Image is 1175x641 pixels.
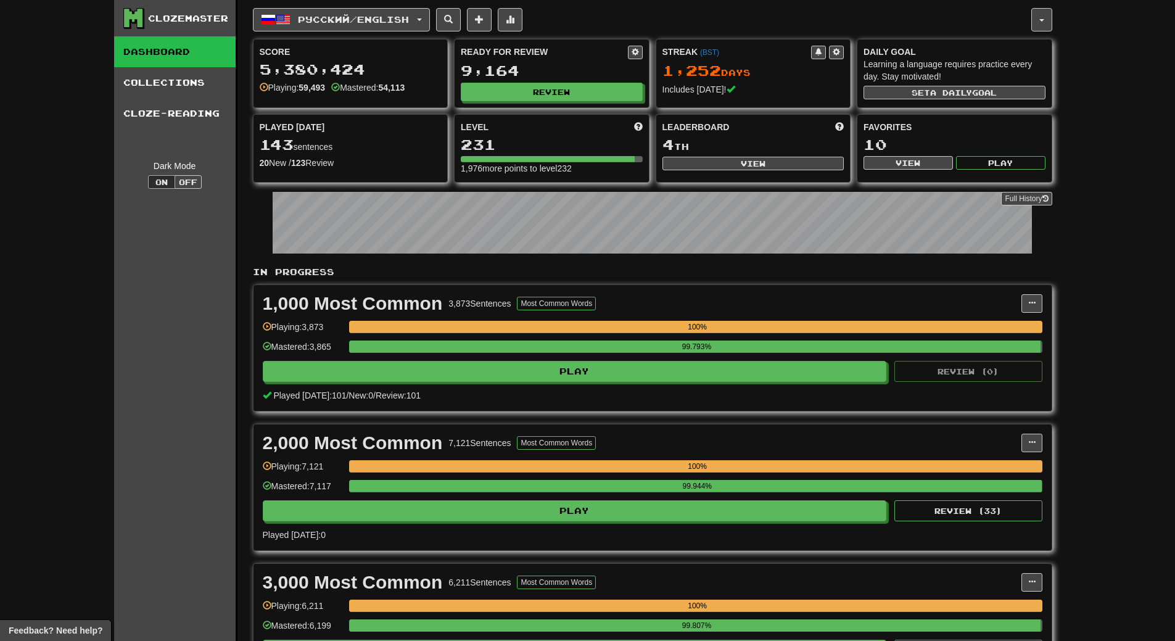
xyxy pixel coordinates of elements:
span: Review: 101 [376,391,421,400]
div: 1,000 Most Common [263,294,443,313]
span: / [346,391,348,400]
span: Level [461,121,489,133]
strong: 59,493 [299,83,325,93]
div: Playing: 3,873 [263,321,343,341]
div: Score [260,46,442,58]
span: Русский / English [298,14,409,25]
div: Learning a language requires practice every day. Stay motivated! [864,58,1045,83]
div: Mastered: [331,81,405,94]
div: Playing: 7,121 [263,460,343,481]
div: 1,976 more points to level 232 [461,162,643,175]
button: Seta dailygoal [864,86,1045,99]
a: Cloze-Reading [114,98,236,129]
button: Review [461,83,643,101]
div: Favorites [864,121,1045,133]
button: Add sentence to collection [467,8,492,31]
span: Played [DATE] [260,121,325,133]
div: Mastered: 6,199 [263,619,343,640]
div: Mastered: 3,865 [263,341,343,361]
button: More stats [498,8,522,31]
button: Off [175,175,202,189]
div: 2,000 Most Common [263,434,443,452]
button: Most Common Words [517,576,596,589]
strong: 54,113 [378,83,405,93]
div: 100% [353,460,1042,473]
p: In Progress [253,266,1052,278]
div: 3,873 Sentences [448,297,511,310]
div: Includes [DATE]! [662,83,844,96]
button: Review (0) [894,361,1042,382]
span: Leaderboard [662,121,730,133]
strong: 123 [291,158,305,168]
button: Most Common Words [517,436,596,450]
div: 231 [461,137,643,152]
span: This week in points, UTC [835,121,844,133]
span: / [373,391,376,400]
div: New / Review [260,157,442,169]
button: Most Common Words [517,297,596,310]
div: 99.807% [353,619,1041,632]
span: 4 [662,136,674,153]
div: Playing: [260,81,326,94]
a: Full History [1001,192,1052,205]
div: Ready for Review [461,46,628,58]
div: 100% [353,321,1042,333]
button: Review (33) [894,500,1042,521]
div: 6,211 Sentences [448,576,511,589]
div: 3,000 Most Common [263,573,443,592]
a: Collections [114,67,236,98]
div: 10 [864,137,1045,152]
div: Mastered: 7,117 [263,480,343,500]
a: Dashboard [114,36,236,67]
button: View [864,156,953,170]
div: 99.793% [353,341,1041,353]
a: (BST) [700,48,719,57]
span: Score more points to level up [634,121,643,133]
span: Played [DATE]: 101 [273,391,346,400]
div: 7,121 Sentences [448,437,511,449]
strong: 20 [260,158,270,168]
div: sentences [260,137,442,153]
div: Playing: 6,211 [263,600,343,620]
button: Search sentences [436,8,461,31]
button: Play [263,500,887,521]
div: Day s [662,63,844,79]
span: 143 [260,136,294,153]
div: th [662,137,844,153]
span: a daily [930,88,972,97]
div: 5,380,424 [260,62,442,77]
button: Play [263,361,887,382]
span: New: 0 [348,391,373,400]
button: On [148,175,175,189]
button: View [662,157,844,170]
div: 9,164 [461,63,643,78]
div: Daily Goal [864,46,1045,58]
div: 99.944% [353,480,1042,492]
span: 1,252 [662,62,721,79]
div: Clozemaster [148,12,228,25]
div: 100% [353,600,1042,612]
span: Open feedback widget [9,624,102,637]
button: Русский/English [253,8,430,31]
span: Played [DATE]: 0 [263,530,326,540]
div: Dark Mode [123,160,226,172]
button: Play [956,156,1045,170]
div: Streak [662,46,812,58]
